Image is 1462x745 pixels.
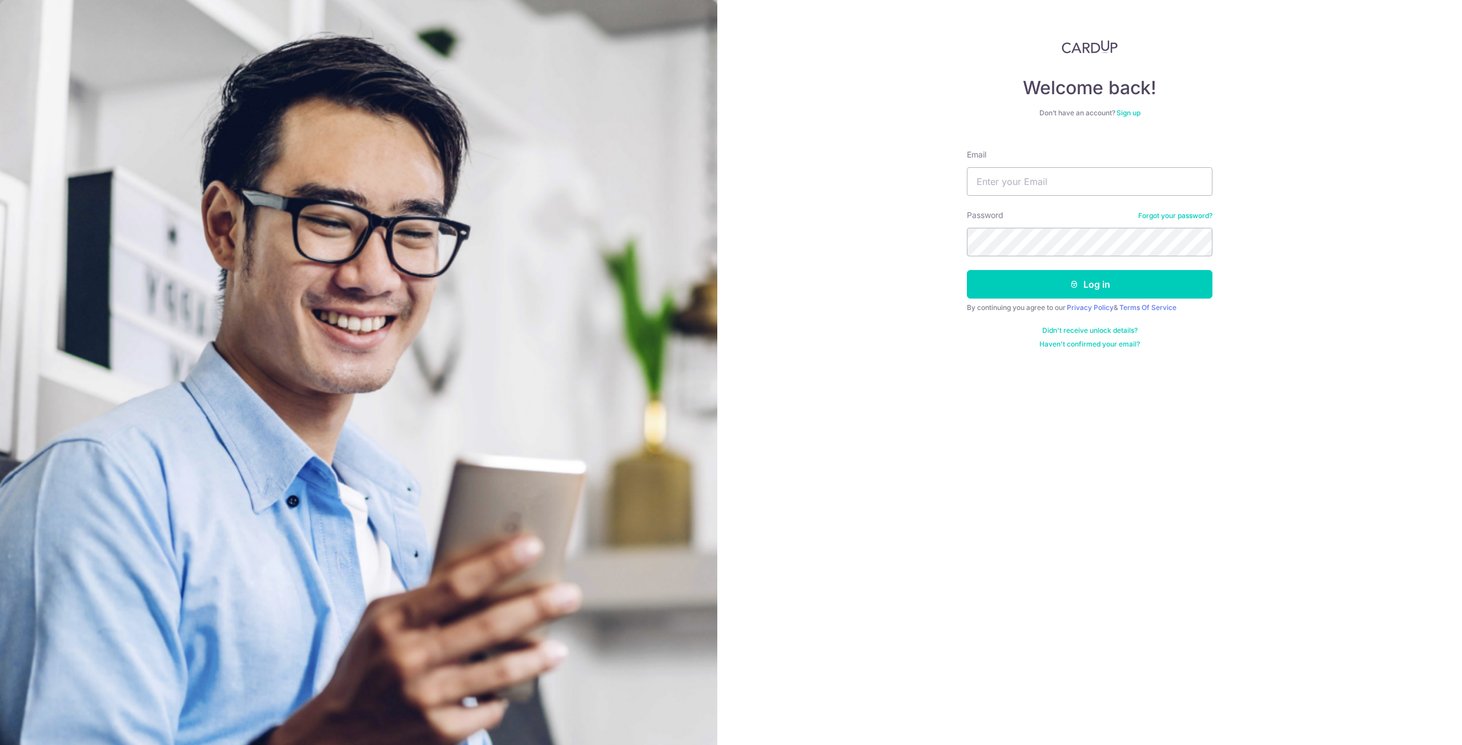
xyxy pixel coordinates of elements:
a: Didn't receive unlock details? [1042,326,1138,335]
a: Sign up [1116,108,1140,117]
a: Forgot your password? [1138,211,1212,220]
label: Email [967,149,986,160]
input: Enter your Email [967,167,1212,196]
a: Haven't confirmed your email? [1039,340,1140,349]
h4: Welcome back! [967,76,1212,99]
img: CardUp Logo [1062,40,1118,54]
a: Terms Of Service [1119,303,1176,312]
label: Password [967,210,1003,221]
a: Privacy Policy [1067,303,1114,312]
button: Log in [967,270,1212,299]
div: Don’t have an account? [967,108,1212,118]
div: By continuing you agree to our & [967,303,1212,312]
